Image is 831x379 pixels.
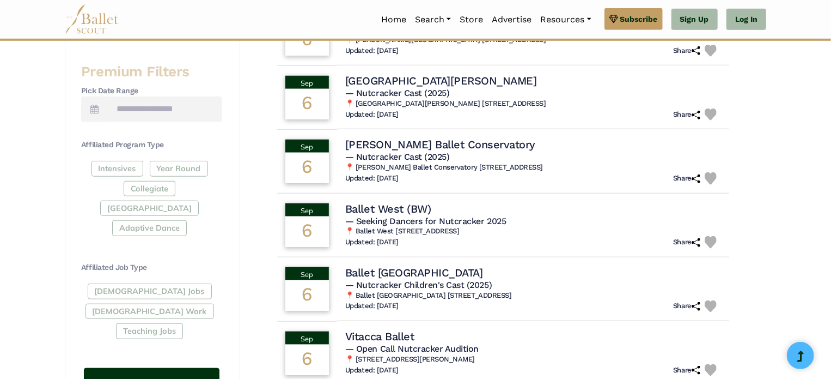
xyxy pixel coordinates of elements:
span: — Nutcracker Children's Cast (2025) [345,280,492,290]
div: 6 [285,89,329,119]
a: Log In [726,9,766,31]
h4: Ballet [GEOGRAPHIC_DATA] [345,266,482,280]
h6: Share [673,302,700,311]
div: Sep [285,267,329,280]
h6: Updated: [DATE] [345,366,399,375]
div: 6 [285,345,329,375]
h4: Affiliated Program Type [81,140,222,151]
span: — Seeking Dancers for Nutcracker 2025 [345,216,506,226]
h6: 📍 Ballet West [STREET_ADDRESS] [345,227,721,236]
h6: Updated: [DATE] [345,110,399,119]
h6: 📍 Ballet [GEOGRAPHIC_DATA] [STREET_ADDRESS] [345,291,721,300]
h6: Share [673,46,700,56]
span: — Nutcracker Cast (2025) [345,88,449,98]
a: Store [455,8,487,31]
h4: Ballet West (BW) [345,202,431,216]
div: Sep [285,203,329,216]
a: Home [377,8,411,31]
h6: Updated: [DATE] [345,238,399,247]
h6: Updated: [DATE] [345,46,399,56]
a: Advertise [487,8,536,31]
h4: Pick Date Range [81,86,222,97]
h4: [GEOGRAPHIC_DATA][PERSON_NAME] [345,74,537,88]
a: Subscribe [604,8,663,30]
h6: Updated: [DATE] [345,174,399,183]
h6: Updated: [DATE] [345,302,399,311]
h6: Share [673,174,700,183]
div: 6 [285,153,329,183]
h6: 📍 [PERSON_NAME] Ballet Conservatory [STREET_ADDRESS] [345,163,721,172]
h3: Premium Filters [81,63,222,81]
div: Sep [285,332,329,345]
div: Sep [285,140,329,153]
img: gem.svg [609,13,618,25]
h6: 📍 [STREET_ADDRESS][PERSON_NAME] [345,355,721,364]
span: — Nutcracker Cast (2025) [345,152,449,162]
h4: [PERSON_NAME] Ballet Conservatory [345,137,535,152]
div: 6 [285,280,329,311]
div: Sep [285,76,329,89]
a: Search [411,8,455,31]
a: Sign Up [671,9,718,31]
h6: 📍 [GEOGRAPHIC_DATA][PERSON_NAME] [STREET_ADDRESS] [345,99,721,109]
h6: Share [673,238,700,247]
div: 6 [285,216,329,247]
h4: Vitacca Ballet [345,329,414,344]
h6: Share [673,110,700,119]
h4: Affiliated Job Type [81,262,222,273]
h6: Share [673,366,700,375]
span: — Open Call Nutcracker Audition [345,344,479,354]
a: Resources [536,8,595,31]
span: Subscribe [620,13,658,25]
